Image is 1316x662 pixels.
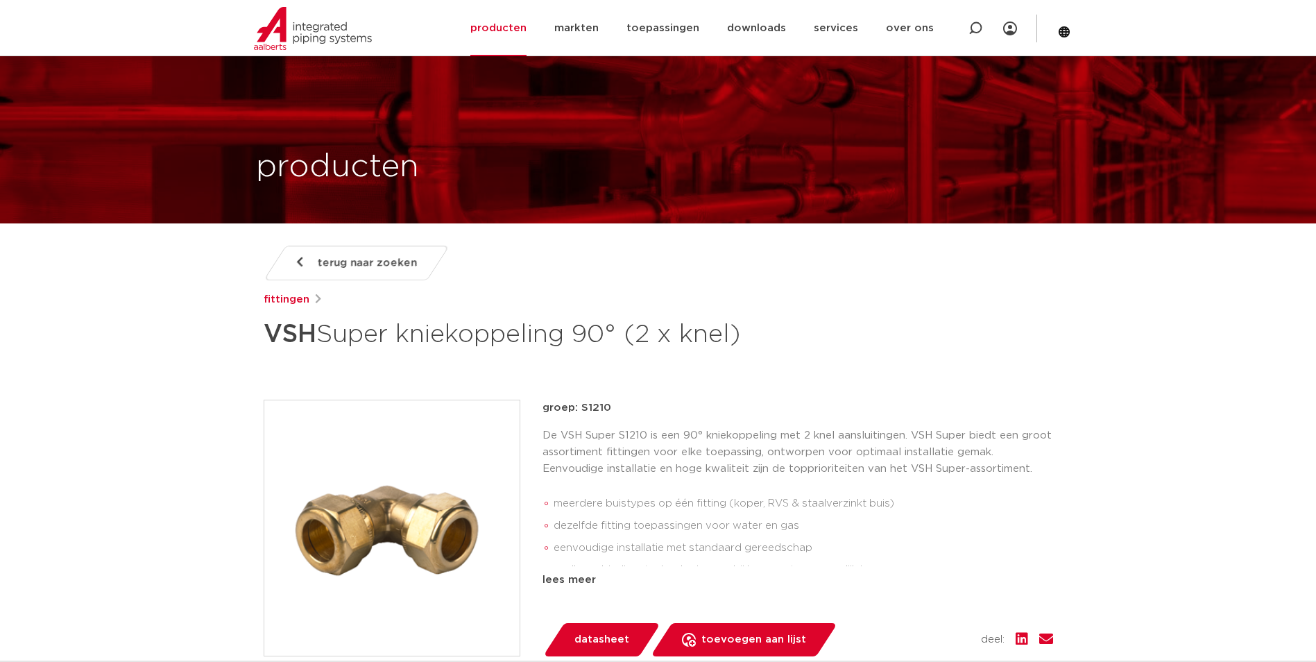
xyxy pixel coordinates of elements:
p: groep: S1210 [542,400,1053,416]
li: dezelfde fitting toepassingen voor water en gas [554,515,1053,537]
strong: VSH [264,322,316,347]
li: snelle verbindingstechnologie waarbij her-montage mogelijk is [554,559,1053,582]
a: terug naar zoeken [263,246,449,280]
span: toevoegen aan lijst [701,629,806,651]
div: lees meer [542,572,1053,588]
p: De VSH Super S1210 is een 90° kniekoppeling met 2 knel aansluitingen. VSH Super biedt een groot a... [542,427,1053,477]
li: eenvoudige installatie met standaard gereedschap [554,537,1053,559]
span: datasheet [574,629,629,651]
a: datasheet [542,623,660,656]
span: terug naar zoeken [318,252,417,274]
li: meerdere buistypes op één fitting (koper, RVS & staalverzinkt buis) [554,493,1053,515]
h1: Super kniekoppeling 90° (2 x knel) [264,314,785,355]
span: deel: [981,631,1005,648]
a: fittingen [264,291,309,308]
img: Product Image for VSH Super kniekoppeling 90° (2 x knel) [264,400,520,656]
h1: producten [256,145,419,189]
